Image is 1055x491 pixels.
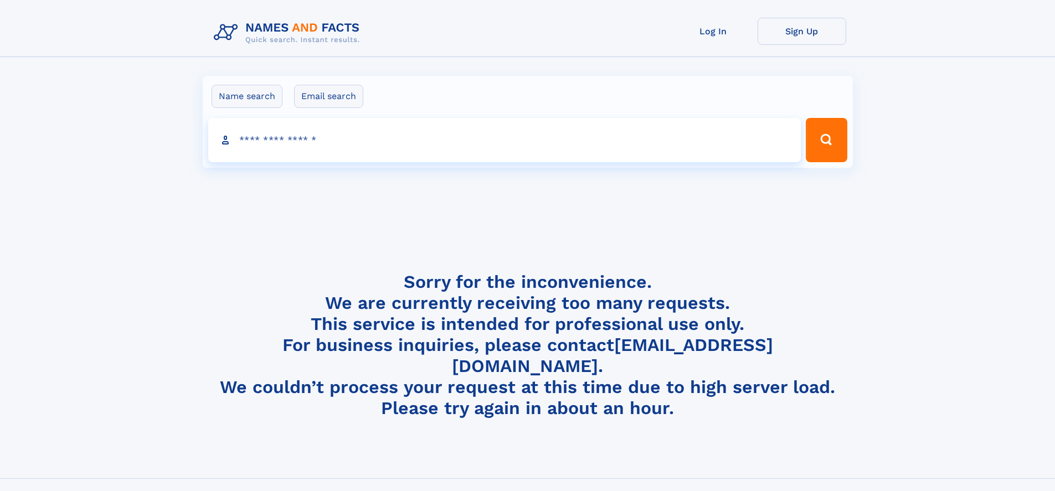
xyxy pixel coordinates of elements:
[209,271,846,419] h4: Sorry for the inconvenience. We are currently receiving too many requests. This service is intend...
[452,334,773,376] a: [EMAIL_ADDRESS][DOMAIN_NAME]
[758,18,846,45] a: Sign Up
[669,18,758,45] a: Log In
[212,85,282,108] label: Name search
[209,18,369,48] img: Logo Names and Facts
[208,118,801,162] input: search input
[294,85,363,108] label: Email search
[806,118,847,162] button: Search Button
